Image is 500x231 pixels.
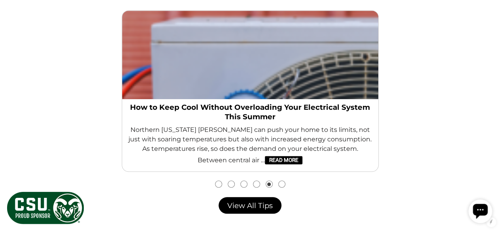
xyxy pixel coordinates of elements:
[6,191,85,225] img: CSU Sponsor Badge
[122,11,378,99] img: summer electrical safety, home electrical load Colorado, portable AC safety, electric hvac system
[92,4,408,187] div: carousel
[219,197,281,213] a: View All Tips
[128,103,372,122] a: How to Keep Cool Without Overloading Your Electrical System This Summer
[265,156,302,165] a: Read More
[128,125,372,165] span: Northern [US_STATE] [PERSON_NAME] can push your home to its limits, not just with soaring tempera...
[3,3,27,27] div: Open chat widget
[92,4,408,178] div: slide 5 (centered)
